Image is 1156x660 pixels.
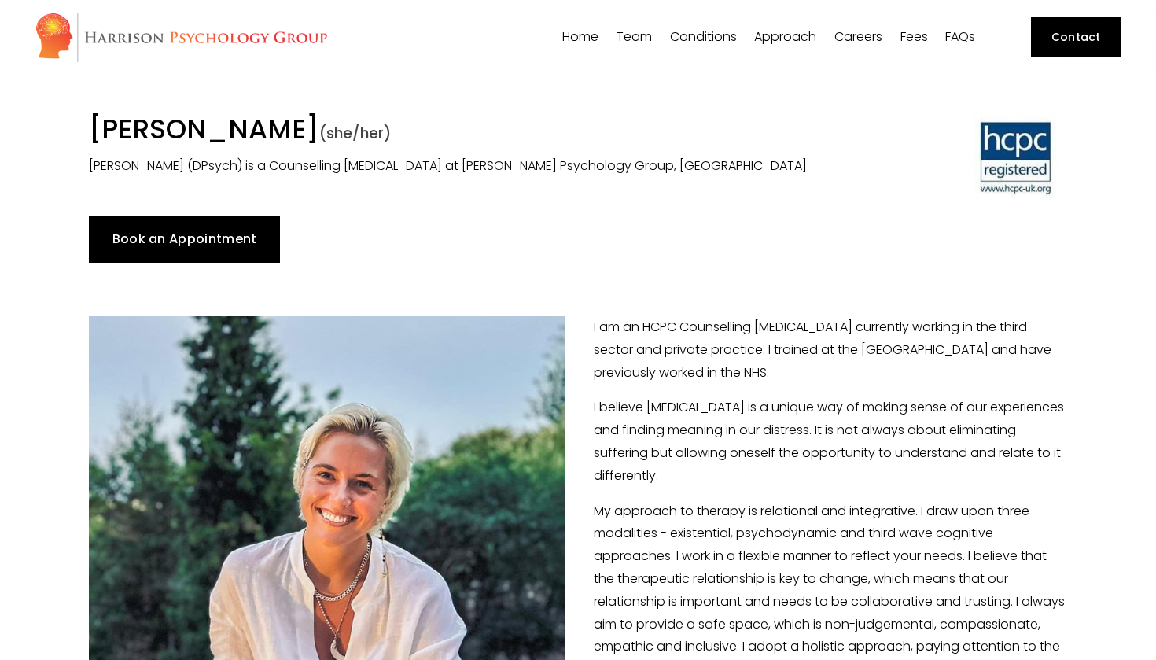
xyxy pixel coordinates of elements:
p: [PERSON_NAME] (DPsych) is a Counselling [MEDICAL_DATA] at [PERSON_NAME] Psychology Group, [GEOGRA... [89,155,815,178]
a: FAQs [945,30,975,45]
span: Approach [754,31,816,43]
h1: [PERSON_NAME] [89,112,815,150]
p: I am an HCPC Counselling [MEDICAL_DATA] currently working in the third sector and private practic... [89,316,1067,384]
a: folder dropdown [670,30,737,45]
img: Harrison Psychology Group [35,12,328,63]
span: Conditions [670,31,737,43]
span: (she/her) [319,124,391,143]
a: Book an Appointment [89,216,280,263]
p: I believe [MEDICAL_DATA] is a unique way of making sense of our experiences and finding meaning i... [89,396,1067,487]
span: Team [617,31,652,43]
a: Careers [834,30,882,45]
a: folder dropdown [754,30,816,45]
a: folder dropdown [617,30,652,45]
a: Contact [1031,17,1121,57]
a: Home [562,30,598,45]
a: Fees [900,30,928,45]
